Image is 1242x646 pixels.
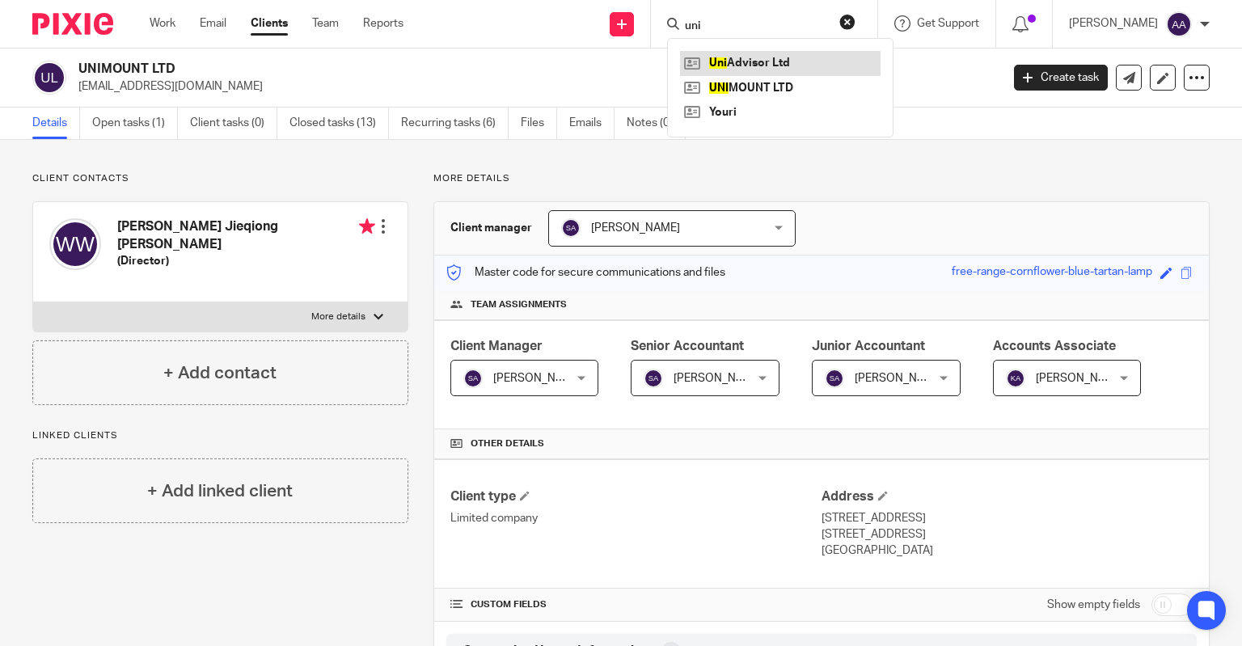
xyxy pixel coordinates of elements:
img: svg%3E [644,369,663,388]
h3: Client manager [450,220,532,236]
span: [PERSON_NAME] [493,373,582,384]
h4: CUSTOM FIELDS [450,598,822,611]
i: Primary [359,218,375,234]
a: Details [32,108,80,139]
p: [EMAIL_ADDRESS][DOMAIN_NAME] [78,78,990,95]
img: svg%3E [825,369,844,388]
a: Clients [251,15,288,32]
a: Open tasks (1) [92,108,178,139]
span: Get Support [917,18,979,29]
h4: Client type [450,488,822,505]
img: Pixie [32,13,113,35]
input: Search [683,19,829,34]
span: Accounts Associate [993,340,1116,353]
a: Client tasks (0) [190,108,277,139]
a: Email [200,15,226,32]
span: [PERSON_NAME] [855,373,944,384]
span: Client Manager [450,340,543,353]
span: Other details [471,437,544,450]
p: Linked clients [32,429,408,442]
a: Emails [569,108,615,139]
p: More details [311,310,365,323]
p: [STREET_ADDRESS] [822,526,1193,543]
a: Reports [363,15,403,32]
div: free-range-cornflower-blue-tartan-lamp [952,264,1152,282]
p: [PERSON_NAME] [1069,15,1158,32]
p: More details [433,172,1210,185]
h4: Address [822,488,1193,505]
a: Recurring tasks (6) [401,108,509,139]
img: svg%3E [1166,11,1192,37]
span: [PERSON_NAME] [1036,373,1125,384]
a: Work [150,15,175,32]
img: svg%3E [32,61,66,95]
img: svg%3E [49,218,101,270]
p: Master code for secure communications and files [446,264,725,281]
p: Client contacts [32,172,408,185]
h5: (Director) [117,253,375,269]
img: svg%3E [561,218,581,238]
h4: + Add linked client [147,479,293,504]
span: Senior Accountant [631,340,744,353]
a: Closed tasks (13) [289,108,389,139]
a: Files [521,108,557,139]
p: [STREET_ADDRESS] [822,510,1193,526]
button: Clear [839,14,855,30]
label: Show empty fields [1047,597,1140,613]
span: Junior Accountant [812,340,925,353]
h4: + Add contact [163,361,277,386]
a: Create task [1014,65,1108,91]
span: [PERSON_NAME] [674,373,763,384]
p: [GEOGRAPHIC_DATA] [822,543,1193,559]
h2: UNIMOUNT LTD [78,61,808,78]
span: [PERSON_NAME] [591,222,680,234]
img: svg%3E [463,369,483,388]
img: svg%3E [1006,369,1025,388]
a: Notes (0) [627,108,686,139]
a: Team [312,15,339,32]
h4: [PERSON_NAME] Jieqiong [PERSON_NAME] [117,218,375,253]
p: Limited company [450,510,822,526]
span: Team assignments [471,298,567,311]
